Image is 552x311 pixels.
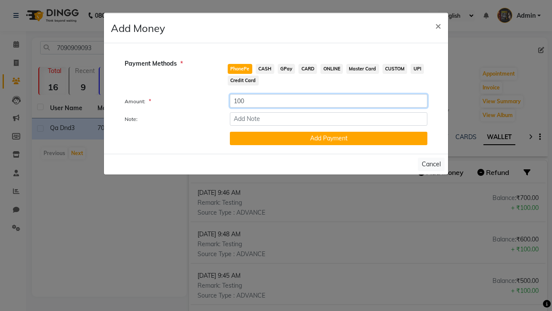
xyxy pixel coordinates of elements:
span: PhonePe [228,64,252,74]
button: Close [428,13,448,38]
span: Payment Methods [125,59,183,68]
label: Amount: [118,98,223,105]
span: UPI [411,64,424,74]
label: Note: [118,115,223,123]
input: Amount [230,94,427,108]
span: GPay [278,64,295,74]
button: Add Payment [230,132,427,145]
span: Credit Card [228,76,259,86]
h4: Add Money [111,20,165,36]
span: × [435,19,441,32]
span: CASH [256,64,274,74]
span: CARD [298,64,317,74]
input: Add Note [230,112,427,126]
span: ONLINE [320,64,343,74]
button: Cancel [418,158,445,171]
span: Master Card [346,64,379,74]
span: CUSTOM [383,64,408,74]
